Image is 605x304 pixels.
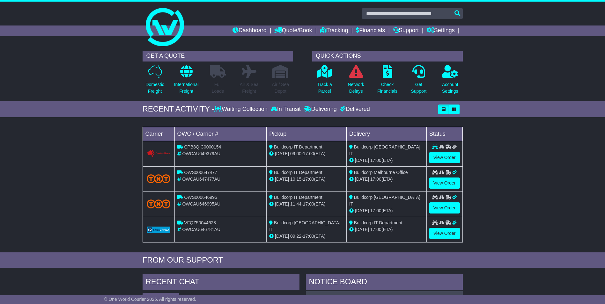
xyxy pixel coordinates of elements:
a: Tracking [320,25,348,36]
span: 17:00 [303,151,314,156]
p: Account Settings [442,81,458,95]
div: - (ETA) [269,233,344,240]
span: T20250904.0052 [349,294,382,300]
button: View All Chats [143,293,179,304]
span: [DATE] [355,177,369,182]
span: OWS000646995 [184,195,217,200]
div: GET A QUOTE [143,51,293,62]
span: OWCAU649379AU [182,151,220,156]
p: Network Delays [348,81,364,95]
div: Delivering [302,106,338,113]
div: In Transit [269,106,302,113]
a: OWCAU643027AU [309,294,347,300]
div: (ETA) [349,226,424,233]
span: VFQZ50044628 [184,220,216,225]
span: [DATE] [275,201,289,206]
a: View Order [429,202,460,214]
span: [DATE] [355,227,369,232]
span: Buildcorp [GEOGRAPHIC_DATA] IT [269,220,340,232]
a: View Order [429,228,460,239]
div: (ETA) [349,157,424,164]
div: Delivered [338,106,370,113]
p: Domestic Freight [145,81,164,95]
span: 09:22 [290,234,301,239]
a: View Order [429,177,460,189]
p: Check Financials [377,81,397,95]
span: 11:44 [290,201,301,206]
a: DomesticFreight [145,65,164,98]
span: 17:00 [370,227,381,232]
span: CPB8QIC0000154 [184,144,221,149]
a: Financials [356,25,385,36]
td: Delivery [346,127,426,141]
span: 09:00 [290,151,301,156]
a: CheckFinancials [377,65,398,98]
p: Air / Sea Depot [272,81,289,95]
td: Status [426,127,462,141]
div: ( ) [309,294,460,300]
span: Buildcorp IT Department [274,170,322,175]
span: Buildcorp IT Department [274,195,322,200]
td: OWC / Carrier # [174,127,267,141]
span: Buildcorp Melbourne Office [354,170,408,175]
span: 10:15 [290,177,301,182]
span: OWCAU646995AU [182,201,220,206]
span: © One World Courier 2025. All rights reserved. [104,297,196,302]
img: GetCarrierServiceLogo [147,227,171,233]
div: [DATE] 10:24 [433,294,459,300]
p: Full Loads [210,81,226,95]
div: Waiting Collection [214,106,269,113]
div: NOTICE BOARD [306,274,463,291]
div: - (ETA) [269,176,344,183]
a: Dashboard [232,25,267,36]
span: Buildcorp [GEOGRAPHIC_DATA] IT [349,144,420,156]
span: 17:00 [303,177,314,182]
div: - (ETA) [269,150,344,157]
a: Quote/Book [274,25,312,36]
td: Pickup [267,127,347,141]
a: NetworkDelays [347,65,364,98]
div: RECENT ACTIVITY - [143,105,215,114]
div: RECENT CHAT [143,274,299,291]
span: Buildcorp [GEOGRAPHIC_DATA] IT [349,195,420,206]
div: (ETA) [349,176,424,183]
a: Support [393,25,419,36]
img: TNT_Domestic.png [147,174,171,183]
a: View Order [429,152,460,163]
div: QUICK ACTIONS [312,51,463,62]
a: Track aParcel [317,65,332,98]
td: Carrier [143,127,174,141]
a: AccountSettings [442,65,459,98]
img: TNT_Domestic.png [147,199,171,208]
span: [DATE] [275,151,289,156]
span: 17:00 [370,177,381,182]
p: Get Support [411,81,426,95]
a: GetSupport [410,65,427,98]
span: 17:00 [303,234,314,239]
a: InternationalFreight [174,65,199,98]
div: (ETA) [349,207,424,214]
span: [DATE] [355,158,369,163]
a: Settings [427,25,455,36]
p: International Freight [174,81,199,95]
p: Air & Sea Freight [240,81,259,95]
span: [DATE] [275,234,289,239]
span: 17:00 [370,158,381,163]
span: 17:00 [303,201,314,206]
span: OWS000647477 [184,170,217,175]
span: Buildcorp IT Department [274,144,322,149]
div: FROM OUR SUPPORT [143,256,463,265]
span: OWCAU646781AU [182,227,220,232]
span: Buildcorp IT Department [354,220,402,225]
span: 17:00 [370,208,381,213]
img: GetCarrierServiceLogo [147,150,171,157]
span: OWCAU647477AU [182,177,220,182]
div: - (ETA) [269,201,344,207]
span: [DATE] [355,208,369,213]
span: [DATE] [275,177,289,182]
p: Track a Parcel [317,81,332,95]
